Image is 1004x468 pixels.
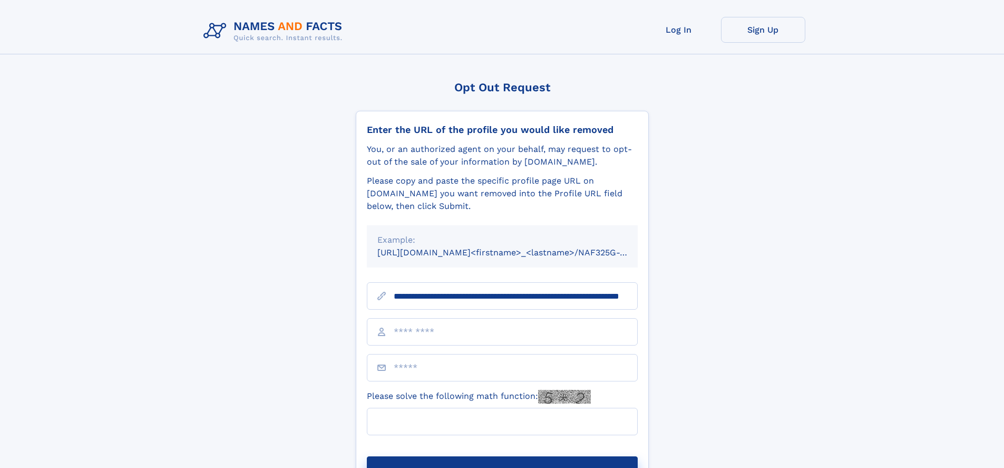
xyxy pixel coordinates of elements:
small: [URL][DOMAIN_NAME]<firstname>_<lastname>/NAF325G-xxxxxxxx [377,247,658,257]
div: Enter the URL of the profile you would like removed [367,124,638,136]
div: Opt Out Request [356,81,649,94]
a: Sign Up [721,17,805,43]
div: You, or an authorized agent on your behalf, may request to opt-out of the sale of your informatio... [367,143,638,168]
div: Please copy and paste the specific profile page URL on [DOMAIN_NAME] you want removed into the Pr... [367,175,638,213]
a: Log In [637,17,721,43]
img: Logo Names and Facts [199,17,351,45]
label: Please solve the following math function: [367,390,591,404]
div: Example: [377,234,627,246]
